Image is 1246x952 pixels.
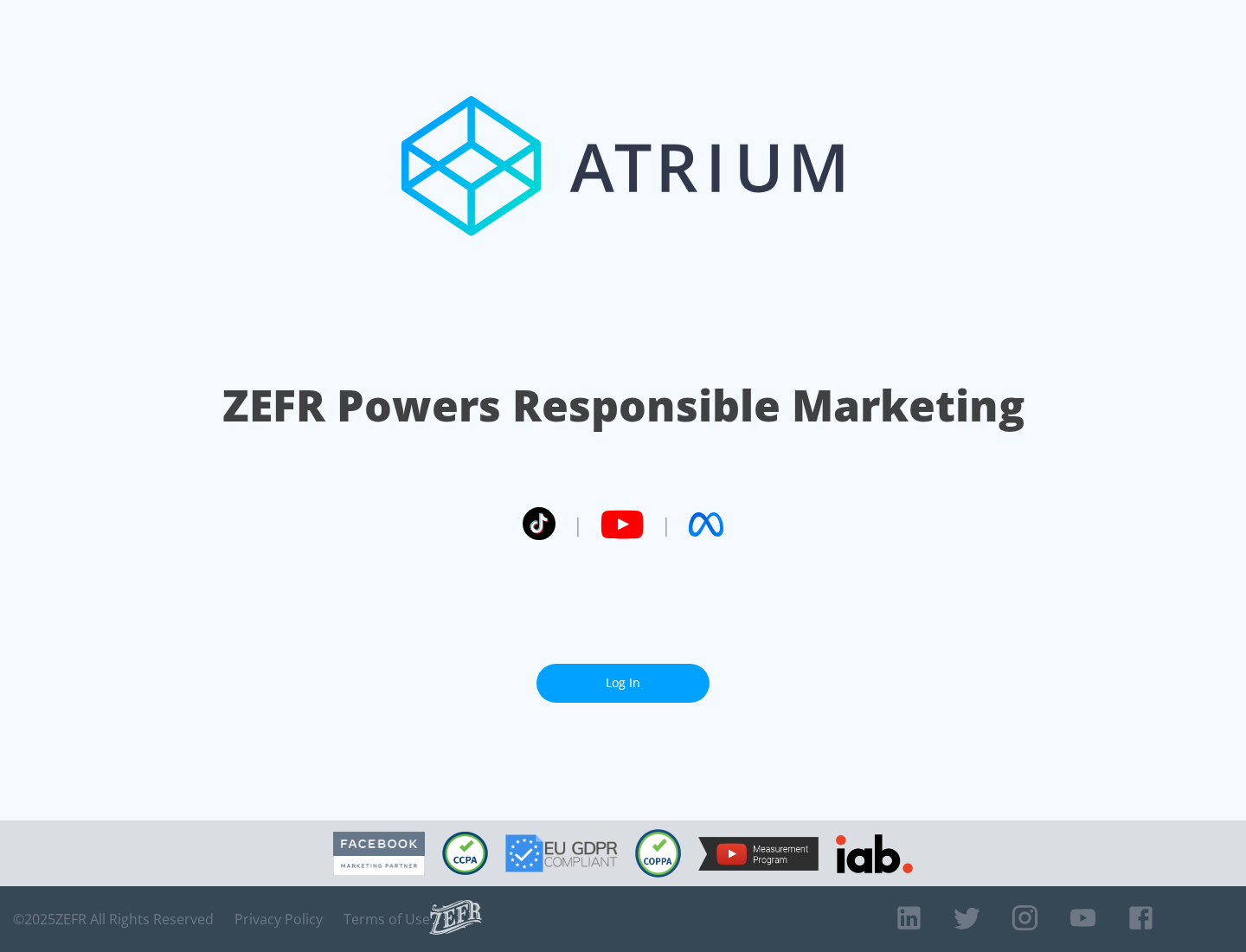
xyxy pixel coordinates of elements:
img: GDPR Compliant [505,834,618,872]
a: Privacy Policy [234,910,323,928]
img: CCPA Compliant [442,832,488,875]
img: IAB [836,834,913,873]
h1: ZEFR Powers Responsible Marketing [222,376,1024,435]
img: Facebook Marketing Partner [333,832,425,876]
a: Log In [536,664,710,703]
span: | [573,511,583,537]
a: Terms of Use [344,910,430,928]
span: © 2025 ZEFR All Rights Reserved [13,910,214,928]
img: COPPA Compliant [635,829,681,878]
span: | [661,511,671,537]
img: YouTube Measurement Program [698,837,819,871]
